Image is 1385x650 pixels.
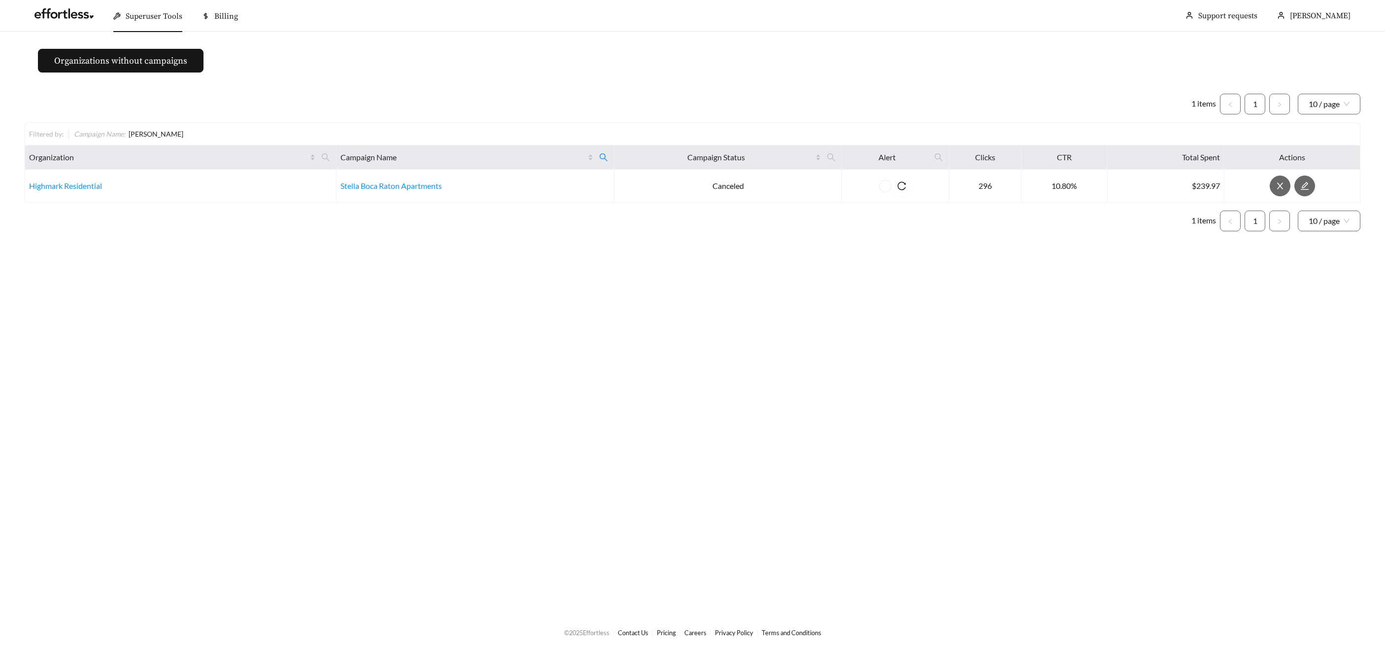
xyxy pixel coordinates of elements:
th: Total Spent [1108,145,1225,170]
span: Campaign Name [340,151,586,163]
li: Previous Page [1220,211,1241,231]
a: Pricing [657,629,676,637]
th: Actions [1224,145,1360,170]
span: reload [891,181,912,190]
span: right [1277,218,1283,224]
a: 1 [1245,211,1265,231]
span: 10 / page [1309,211,1350,231]
span: search [823,149,840,165]
span: right [1277,102,1283,108]
span: Campaign Name : [74,130,126,138]
span: Organizations without campaigns [54,54,187,68]
span: [PERSON_NAME] [129,130,183,138]
th: Clicks [949,145,1022,170]
li: 1 items [1191,94,1216,114]
li: Next Page [1269,211,1290,231]
span: Alert [846,151,928,163]
span: search [930,149,947,165]
span: left [1227,218,1233,224]
span: Billing [214,11,238,21]
div: Page Size [1298,211,1360,231]
li: 1 [1245,94,1265,114]
span: search [934,153,943,162]
span: 10 / page [1309,94,1350,114]
a: Support requests [1198,11,1257,21]
li: 1 items [1191,211,1216,231]
a: Highmark Residential [29,181,102,190]
span: search [595,149,612,165]
a: Stella Boca Raton Apartments [340,181,442,190]
button: right [1269,211,1290,231]
a: Contact Us [618,629,648,637]
span: Superuser Tools [126,11,182,21]
span: search [599,153,608,162]
span: [PERSON_NAME] [1290,11,1351,21]
td: 296 [949,170,1022,203]
span: search [317,149,334,165]
td: 10.80% [1021,170,1107,203]
li: Next Page [1269,94,1290,114]
li: 1 [1245,211,1265,231]
a: Terms and Conditions [762,629,821,637]
a: 1 [1245,94,1265,114]
td: Canceled [614,170,843,203]
button: edit [1294,176,1315,196]
a: edit [1294,181,1315,190]
th: CTR [1021,145,1107,170]
span: Campaign Status [618,151,814,163]
button: right [1269,94,1290,114]
button: reload [891,176,912,196]
a: Careers [684,629,707,637]
span: Organization [29,151,308,163]
li: Previous Page [1220,94,1241,114]
td: $239.97 [1108,170,1225,203]
button: Organizations without campaigns [38,49,203,72]
div: Page Size [1298,94,1360,114]
a: Privacy Policy [715,629,753,637]
span: search [321,153,330,162]
button: left [1220,94,1241,114]
span: search [827,153,836,162]
div: Filtered by: [29,129,68,139]
span: left [1227,102,1233,108]
button: left [1220,211,1241,231]
span: © 2025 Effortless [564,629,609,637]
